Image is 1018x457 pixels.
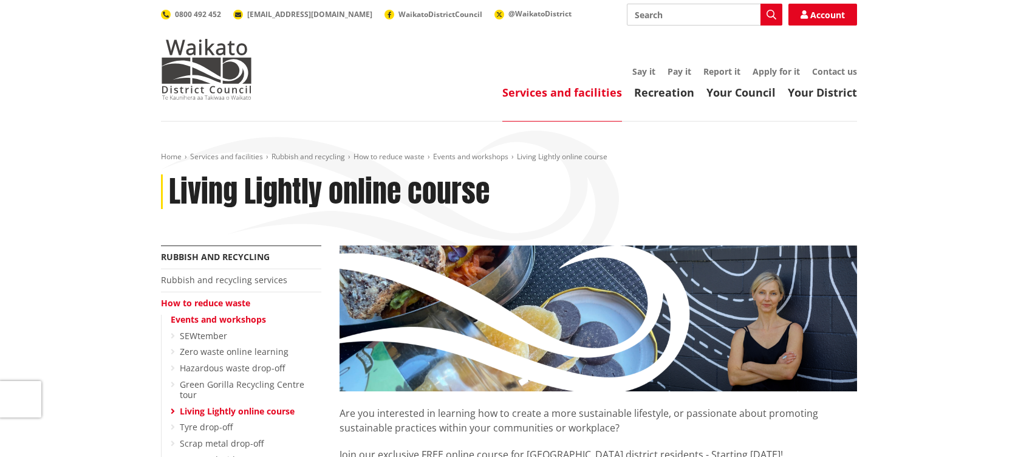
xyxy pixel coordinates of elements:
a: Recreation [634,85,694,100]
a: Tyre drop-off [180,421,233,433]
span: 0800 492 452 [175,9,221,19]
a: Hazardous waste drop-off [180,362,285,374]
input: Search input [627,4,782,26]
a: Account [788,4,857,26]
a: WaikatoDistrictCouncil [384,9,482,19]
span: @WaikatoDistrict [508,9,572,19]
a: Home [161,151,182,162]
a: Services and facilities [502,85,622,100]
a: Zero waste online learning [180,346,289,357]
a: Green Gorilla Recycling Centre tour [180,379,304,400]
a: SEWtember [180,330,227,342]
span: [EMAIL_ADDRESS][DOMAIN_NAME] [247,9,372,19]
a: Rubbish and recycling [161,251,270,263]
p: Are you interested in learning how to create a more sustainable lifestyle, or passionate about pr... [340,391,857,435]
span: WaikatoDistrictCouncil [398,9,482,19]
a: Contact us [812,66,857,77]
a: [EMAIL_ADDRESS][DOMAIN_NAME] [233,9,372,19]
a: @WaikatoDistrict [494,9,572,19]
a: Events and workshops [433,151,508,162]
a: Scrap metal drop-off [180,438,264,449]
a: Rubbish and recycling [272,151,345,162]
a: How to reduce waste [354,151,425,162]
a: Living Lightly online course [180,405,295,417]
h1: Living Lightly online course [169,174,490,210]
a: How to reduce waste [161,297,250,309]
a: Pay it [668,66,691,77]
span: Living Lightly online course [517,151,607,162]
img: Waikato District Council - Te Kaunihera aa Takiwaa o Waikato [161,39,252,100]
a: Apply for it [753,66,800,77]
a: Services and facilities [190,151,263,162]
a: 0800 492 452 [161,9,221,19]
a: Events and workshops [171,314,266,325]
a: Report it [703,66,740,77]
a: Rubbish and recycling services [161,274,287,286]
nav: breadcrumb [161,152,857,162]
a: Your District [788,85,857,100]
a: Say it [632,66,655,77]
img: Living Lightly banner [340,246,857,391]
a: Your Council [706,85,776,100]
